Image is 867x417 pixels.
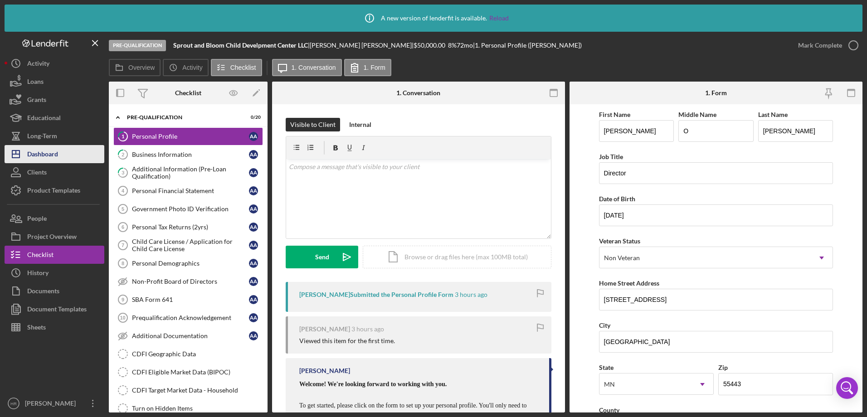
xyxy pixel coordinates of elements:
div: A A [249,313,258,322]
button: Checklist [211,59,262,76]
time: 2025-08-12 14:31 [455,291,487,298]
a: CDFI Target Market Data - Household [113,381,263,399]
div: Long-Term [27,127,57,147]
label: Activity [182,64,202,71]
tspan: 2 [122,151,124,157]
button: Dashboard [5,145,104,163]
time: 2025-08-12 14:30 [351,325,384,333]
label: First Name [599,111,630,118]
a: 8Personal DemographicsAA [113,254,263,272]
tspan: 5 [122,206,124,212]
div: CDFI Geographic Data [132,350,263,358]
tspan: 8 [122,261,124,266]
div: A A [249,132,258,141]
div: Grants [27,91,46,111]
a: 1Personal ProfileAA [113,127,263,145]
button: 1. Conversation [272,59,342,76]
div: Mark Complete [798,36,842,54]
button: Product Templates [5,181,104,199]
div: 1. Form [705,89,727,97]
label: 1. Form [364,64,385,71]
button: Overview [109,59,161,76]
div: 72 mo [457,42,473,49]
button: Educational [5,109,104,127]
div: 8 % [448,42,457,49]
a: 9SBA Form 641AA [113,291,263,309]
div: Product Templates [27,181,80,202]
a: 3Additional Information (Pre-Loan Qualification)AA [113,164,263,182]
div: A A [249,150,258,159]
div: Additional Information (Pre-Loan Qualification) [132,165,249,180]
div: A A [249,186,258,195]
tspan: 3 [122,170,124,175]
div: Child Care License / Application for Child Care License [132,238,249,252]
div: A A [249,295,258,304]
div: Internal [349,118,371,131]
button: Clients [5,163,104,181]
tspan: 6 [122,224,124,230]
a: 2Business InformationAA [113,145,263,164]
div: Educational [27,109,61,129]
label: Zip [718,364,728,371]
a: Checklist [5,246,104,264]
div: 0 / 20 [244,115,261,120]
div: MN [604,381,615,388]
button: Project Overview [5,228,104,246]
label: Middle Name [678,111,716,118]
button: Grants [5,91,104,109]
button: Mark Complete [789,36,862,54]
div: Viewed this item for the first time. [299,337,395,344]
label: Overview [128,64,155,71]
button: Document Templates [5,300,104,318]
button: Activity [163,59,208,76]
div: A A [249,168,258,177]
div: People [27,209,47,230]
tspan: 9 [122,297,124,302]
div: Loans [27,73,44,93]
button: Internal [345,118,376,131]
div: A new version of lenderfit is available. [358,7,509,29]
button: History [5,264,104,282]
div: SBA Form 641 [132,296,249,303]
div: Activity [27,54,49,75]
div: Open Intercom Messenger [836,377,858,399]
div: Pre-Qualification [127,115,238,120]
div: [PERSON_NAME] [23,394,82,415]
label: Date of Birth [599,195,635,203]
div: Document Templates [27,300,87,320]
button: Loans [5,73,104,91]
div: A A [249,223,258,232]
label: 1. Conversation [292,64,336,71]
div: Documents [27,282,59,302]
div: | [173,42,310,49]
div: Checklist [27,246,54,266]
button: Documents [5,282,104,300]
label: County [599,406,619,414]
div: A A [249,277,258,286]
div: [PERSON_NAME] [299,367,350,374]
div: History [27,264,49,284]
a: 4Personal Financial StatementAA [113,182,263,200]
text: HR [10,401,17,406]
div: Additional Documentation [132,332,249,339]
div: Prequalification Acknowledgement [132,314,249,321]
button: Long-Term [5,127,104,145]
div: [PERSON_NAME] [PERSON_NAME] | [310,42,414,49]
a: CDFI Eligible Market Data (BIPOC) [113,363,263,381]
button: Activity [5,54,104,73]
div: Government Photo ID Verification [132,205,249,213]
div: Non Veteran [604,254,640,262]
label: Home Street Address [599,279,659,287]
div: A A [249,259,258,268]
tspan: 4 [122,188,125,194]
div: Checklist [175,89,201,97]
div: Personal Demographics [132,260,249,267]
label: Last Name [758,111,788,118]
div: [PERSON_NAME] Submitted the Personal Profile Form [299,291,453,298]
